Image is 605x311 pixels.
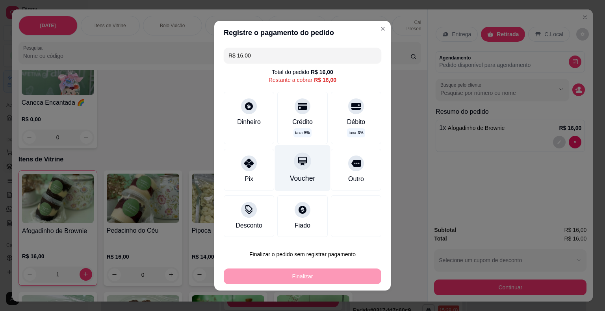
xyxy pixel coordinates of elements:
div: Restante a cobrar [269,76,336,84]
div: Crédito [292,117,313,127]
div: Débito [347,117,365,127]
div: Desconto [236,221,262,230]
div: Total do pedido [272,68,333,76]
div: Fiado [295,221,310,230]
p: taxa [295,130,310,136]
div: R$ 16,00 [314,76,336,84]
div: Outro [348,174,364,184]
span: 5 % [304,130,310,136]
div: R$ 16,00 [311,68,333,76]
header: Registre o pagamento do pedido [214,21,391,44]
div: Dinheiro [237,117,261,127]
div: Pix [245,174,253,184]
input: Ex.: hambúrguer de cordeiro [228,48,377,63]
p: taxa [349,130,363,136]
button: Finalizar o pedido sem registrar pagamento [224,246,381,262]
span: 3 % [358,130,363,136]
button: Close [377,22,389,35]
div: Voucher [290,173,315,183]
